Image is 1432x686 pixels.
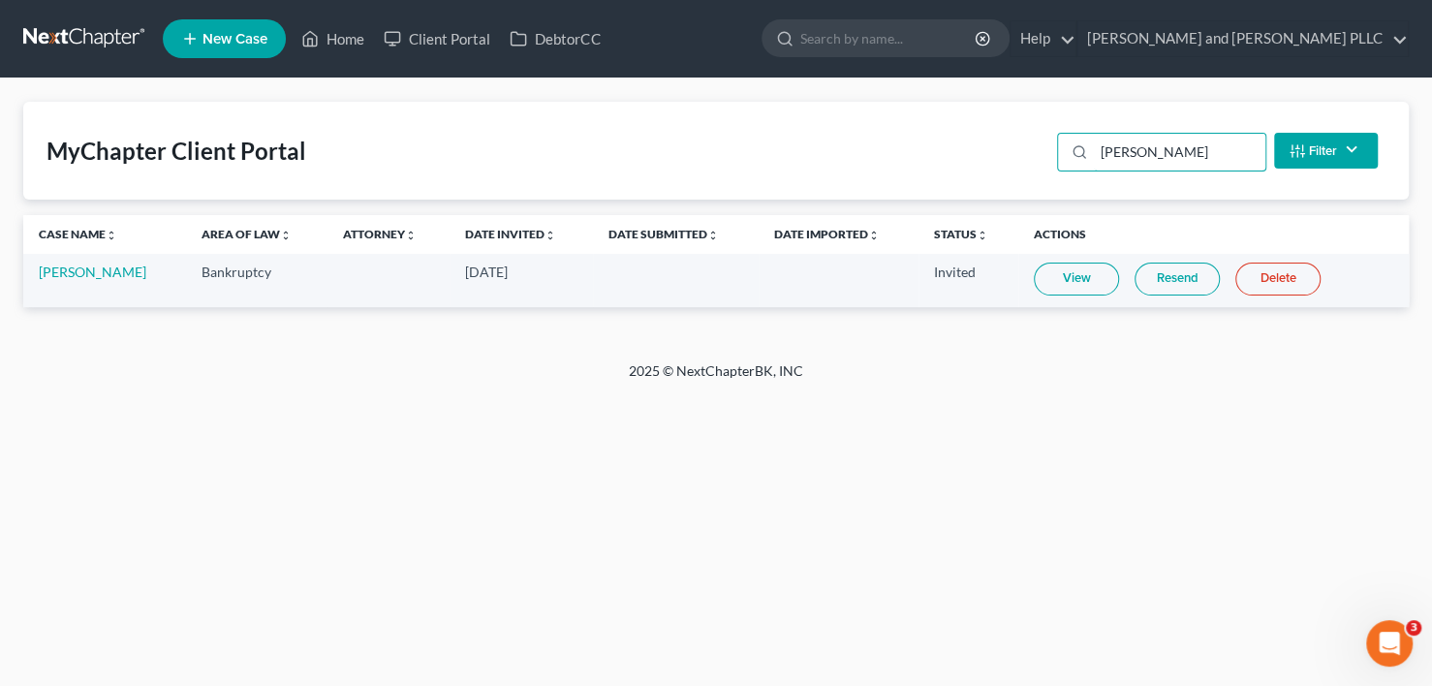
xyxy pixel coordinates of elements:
[465,227,556,241] a: Date Invitedunfold_more
[1094,134,1265,171] input: Search...
[47,136,306,167] div: MyChapter Client Portal
[918,254,1018,307] td: Invited
[500,21,609,56] a: DebtorCC
[201,227,291,241] a: Area of Lawunfold_more
[1034,263,1119,296] a: View
[977,230,988,241] i: unfold_more
[465,264,508,280] span: [DATE]
[1077,21,1408,56] a: [PERSON_NAME] and [PERSON_NAME] PLLC
[164,361,1268,396] div: 2025 © NextChapterBK, INC
[39,264,146,280] a: [PERSON_NAME]
[202,32,267,47] span: New Case
[1011,21,1075,56] a: Help
[774,227,880,241] a: Date Importedunfold_more
[1018,215,1409,254] th: Actions
[39,227,117,241] a: Case Nameunfold_more
[1366,620,1413,667] iframe: Intercom live chat
[707,230,719,241] i: unfold_more
[279,230,291,241] i: unfold_more
[934,227,988,241] a: Statusunfold_more
[374,21,500,56] a: Client Portal
[545,230,556,241] i: unfold_more
[868,230,880,241] i: unfold_more
[1135,263,1220,296] a: Resend
[1274,133,1378,169] button: Filter
[185,254,327,307] td: Bankruptcy
[608,227,719,241] a: Date Submittedunfold_more
[106,230,117,241] i: unfold_more
[292,21,374,56] a: Home
[405,230,417,241] i: unfold_more
[343,227,417,241] a: Attorneyunfold_more
[800,20,978,56] input: Search by name...
[1235,263,1321,296] a: Delete
[1406,620,1421,636] span: 3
